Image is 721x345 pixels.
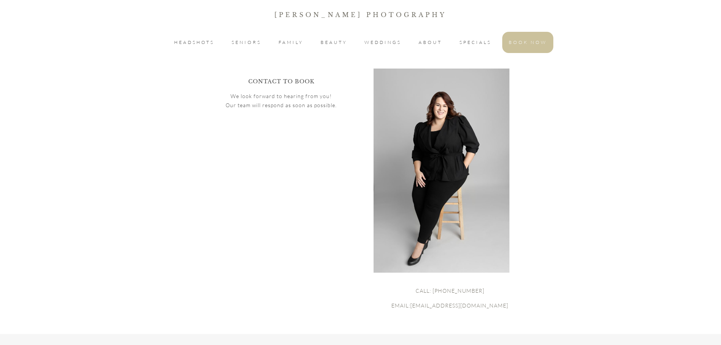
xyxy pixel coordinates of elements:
[419,38,442,47] a: ABOUT
[416,287,484,294] span: CALL: [PHONE_NUMBER]
[226,92,337,101] p: We look forward to hearing from you!
[0,9,721,20] p: [PERSON_NAME] Photography
[174,38,214,47] a: HEADSHOTS
[321,38,347,47] a: BEAUTY
[364,38,401,47] a: WEDDINGS
[509,38,547,47] a: BOOK NOW
[459,38,491,47] a: SPECIALS
[248,77,315,91] p: CONTACT TO BOOK
[279,38,303,47] a: FAMILY
[410,302,508,309] span: [EMAIL_ADDRESS][DOMAIN_NAME]
[232,38,261,47] a: SENIORS
[391,302,410,309] span: EMAIL:
[374,69,509,273] img: RJP67434
[226,101,337,110] p: Our team will respond as soon as possible.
